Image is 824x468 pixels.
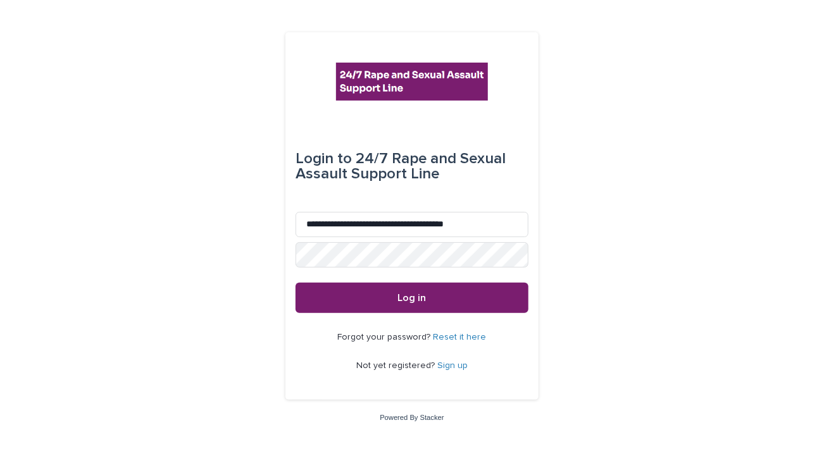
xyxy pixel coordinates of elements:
[380,414,444,421] a: Powered By Stacker
[296,283,528,313] button: Log in
[434,333,487,342] a: Reset it here
[356,361,437,370] span: Not yet registered?
[437,361,468,370] a: Sign up
[338,333,434,342] span: Forgot your password?
[296,151,352,166] span: Login to
[296,141,528,192] div: 24/7 Rape and Sexual Assault Support Line
[398,293,427,303] span: Log in
[336,63,488,101] img: rhQMoQhaT3yELyF149Cw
